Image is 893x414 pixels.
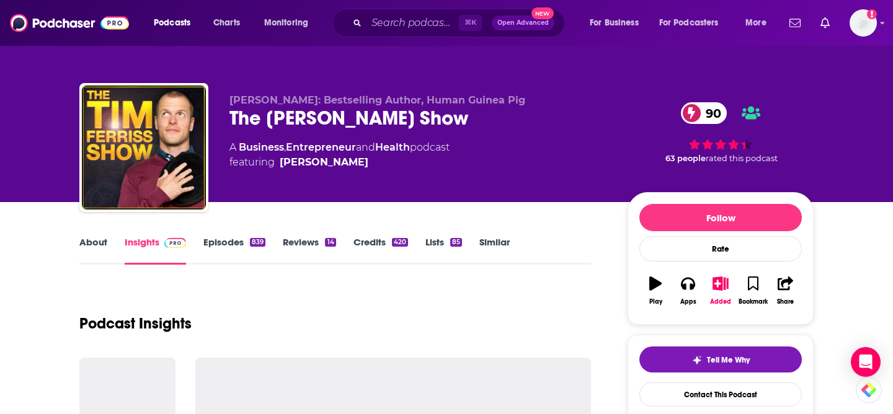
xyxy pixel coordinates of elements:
[492,15,554,30] button: Open AdvancedNew
[739,298,768,306] div: Bookmark
[479,236,510,265] a: Similar
[367,13,459,33] input: Search podcasts, credits, & more...
[851,347,881,377] div: Open Intercom Messenger
[639,236,802,262] div: Rate
[590,14,639,32] span: For Business
[639,346,802,372] button: tell me why sparkleTell Me Why
[681,102,727,124] a: 90
[353,236,408,265] a: Credits420
[459,15,482,31] span: ⌘ K
[850,9,877,37] span: Logged in as zhopson
[497,20,549,26] span: Open Advanced
[213,14,240,32] span: Charts
[250,238,265,247] div: 839
[145,13,207,33] button: open menu
[283,236,335,265] a: Reviews14
[344,9,577,37] div: Search podcasts, credits, & more...
[229,94,525,106] span: [PERSON_NAME]: Bestselling Author, Human Guinea Pig
[325,238,335,247] div: 14
[356,141,375,153] span: and
[79,314,192,333] h1: Podcast Insights
[704,268,737,313] button: Added
[229,140,450,170] div: A podcast
[672,268,704,313] button: Apps
[82,86,206,209] img: The Tim Ferriss Show
[229,155,450,170] span: featuring
[777,298,794,306] div: Share
[628,94,814,171] div: 90 63 peoplerated this podcast
[850,9,877,37] button: Show profile menu
[284,141,286,153] span: ,
[280,155,368,170] a: Tim Ferriss
[205,13,247,33] a: Charts
[737,268,769,313] button: Bookmark
[784,12,806,33] a: Show notifications dropdown
[639,382,802,407] a: Contact This Podcast
[651,13,737,33] button: open menu
[239,141,284,153] a: Business
[164,238,186,248] img: Podchaser Pro
[425,236,462,265] a: Lists85
[706,154,778,163] span: rated this podcast
[850,9,877,37] img: User Profile
[581,13,654,33] button: open menu
[692,355,702,365] img: tell me why sparkle
[867,9,877,19] svg: Add a profile image
[693,102,727,124] span: 90
[203,236,265,265] a: Episodes839
[79,236,107,265] a: About
[255,13,324,33] button: open menu
[531,7,554,19] span: New
[125,236,186,265] a: InsightsPodchaser Pro
[707,355,750,365] span: Tell Me Why
[770,268,802,313] button: Share
[649,298,662,306] div: Play
[154,14,190,32] span: Podcasts
[450,238,462,247] div: 85
[264,14,308,32] span: Monitoring
[639,204,802,231] button: Follow
[10,11,129,35] img: Podchaser - Follow, Share and Rate Podcasts
[392,238,408,247] div: 420
[745,14,766,32] span: More
[639,268,672,313] button: Play
[286,141,356,153] a: Entrepreneur
[815,12,835,33] a: Show notifications dropdown
[710,298,731,306] div: Added
[737,13,782,33] button: open menu
[659,14,719,32] span: For Podcasters
[665,154,706,163] span: 63 people
[375,141,410,153] a: Health
[680,298,696,306] div: Apps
